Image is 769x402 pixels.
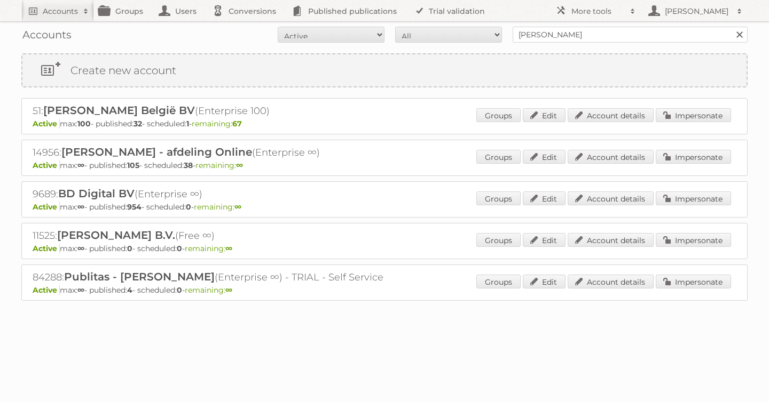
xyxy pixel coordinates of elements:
[236,160,243,170] strong: ∞
[33,187,406,201] h2: 9689: (Enterprise ∞)
[523,233,566,247] a: Edit
[61,146,252,158] span: [PERSON_NAME] - afdeling Online
[177,244,182,253] strong: 0
[33,160,736,170] p: max: - published: - scheduled: -
[195,160,243,170] span: remaining:
[656,108,731,122] a: Impersonate
[177,285,182,295] strong: 0
[134,119,142,128] strong: 32
[22,54,747,86] a: Create new account
[523,191,566,205] a: Edit
[523,150,566,164] a: Edit
[33,270,406,284] h2: 84288: (Enterprise ∞) - TRIAL - Self Service
[33,285,60,295] span: Active
[234,202,241,212] strong: ∞
[476,275,521,288] a: Groups
[185,244,232,253] span: remaining:
[127,202,142,212] strong: 954
[127,160,139,170] strong: 105
[77,160,84,170] strong: ∞
[568,108,654,122] a: Account details
[64,270,215,283] span: Publitas - [PERSON_NAME]
[568,191,654,205] a: Account details
[571,6,625,17] h2: More tools
[568,275,654,288] a: Account details
[43,6,78,17] h2: Accounts
[33,104,406,118] h2: 51: (Enterprise 100)
[33,202,736,212] p: max: - published: - scheduled: -
[186,119,189,128] strong: 1
[476,191,521,205] a: Groups
[77,285,84,295] strong: ∞
[225,244,232,253] strong: ∞
[77,244,84,253] strong: ∞
[476,108,521,122] a: Groups
[523,275,566,288] a: Edit
[568,233,654,247] a: Account details
[656,275,731,288] a: Impersonate
[194,202,241,212] span: remaining:
[33,119,60,128] span: Active
[225,285,232,295] strong: ∞
[77,119,91,128] strong: 100
[656,150,731,164] a: Impersonate
[656,233,731,247] a: Impersonate
[184,160,193,170] strong: 38
[58,187,135,200] span: BD Digital BV
[185,285,232,295] span: remaining:
[127,244,132,253] strong: 0
[656,191,731,205] a: Impersonate
[33,119,736,128] p: max: - published: - scheduled: -
[568,150,654,164] a: Account details
[192,119,242,128] span: remaining:
[33,146,406,159] h2: 14956: (Enterprise ∞)
[43,104,195,117] span: [PERSON_NAME] België BV
[33,229,406,243] h2: 11525: (Free ∞)
[662,6,732,17] h2: [PERSON_NAME]
[33,285,736,295] p: max: - published: - scheduled: -
[57,229,175,242] span: [PERSON_NAME] B.V.
[186,202,191,212] strong: 0
[232,119,242,128] strong: 67
[33,160,60,170] span: Active
[33,202,60,212] span: Active
[33,244,736,253] p: max: - published: - scheduled: -
[77,202,84,212] strong: ∞
[33,244,60,253] span: Active
[523,108,566,122] a: Edit
[476,233,521,247] a: Groups
[127,285,132,295] strong: 4
[476,150,521,164] a: Groups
